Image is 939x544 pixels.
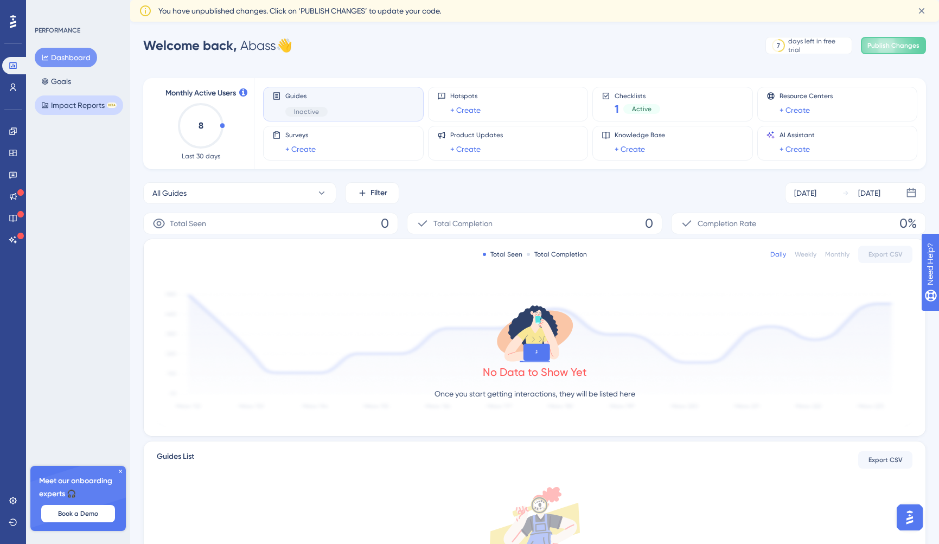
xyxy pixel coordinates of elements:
a: + Create [780,104,810,117]
span: Completion Rate [698,217,756,230]
button: Export CSV [858,246,912,263]
span: You have unpublished changes. Click on ‘PUBLISH CHANGES’ to update your code. [158,4,441,17]
a: + Create [780,143,810,156]
span: Guides List [157,450,194,470]
a: + Create [450,104,481,117]
span: Total Seen [170,217,206,230]
span: Knowledge Base [615,131,665,139]
span: Product Updates [450,131,503,139]
span: Guides [285,92,328,100]
iframe: UserGuiding AI Assistant Launcher [893,501,926,534]
div: BETA [107,103,117,108]
span: Hotspots [450,92,481,100]
text: 8 [199,120,203,131]
div: PERFORMANCE [35,26,80,35]
div: days left in free trial [788,37,848,54]
div: Total Completion [527,250,587,259]
div: 7 [777,41,780,50]
span: Export CSV [868,456,903,464]
span: Inactive [294,107,319,116]
div: No Data to Show Yet [483,364,587,380]
span: Export CSV [868,250,903,259]
span: Active [632,105,651,113]
button: All Guides [143,182,336,204]
span: Need Help? [25,3,68,16]
span: Filter [371,187,387,200]
p: Once you start getting interactions, they will be listed here [435,387,635,400]
div: Weekly [795,250,816,259]
span: Book a Demo [58,509,98,518]
a: + Create [615,143,645,156]
span: All Guides [152,187,187,200]
button: Book a Demo [41,505,115,522]
div: Monthly [825,250,849,259]
button: Export CSV [858,451,912,469]
button: Goals [35,72,78,91]
span: 0% [899,215,917,232]
span: Last 30 days [182,152,220,161]
span: Welcome back, [143,37,237,53]
span: Publish Changes [867,41,919,50]
a: + Create [285,143,316,156]
div: Total Seen [483,250,522,259]
button: Publish Changes [861,37,926,54]
div: [DATE] [858,187,880,200]
span: Checklists [615,92,660,99]
button: Dashboard [35,48,97,67]
div: Abass 👋 [143,37,292,54]
div: [DATE] [794,187,816,200]
span: 0 [645,215,653,232]
span: Monthly Active Users [165,87,236,100]
span: Total Completion [433,217,493,230]
span: 1 [615,101,619,117]
a: + Create [450,143,481,156]
span: Meet our onboarding experts 🎧 [39,475,117,501]
span: 0 [381,215,389,232]
span: Surveys [285,131,316,139]
span: Resource Centers [780,92,833,100]
span: AI Assistant [780,131,815,139]
button: Filter [345,182,399,204]
button: Impact ReportsBETA [35,95,123,115]
div: Daily [770,250,786,259]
